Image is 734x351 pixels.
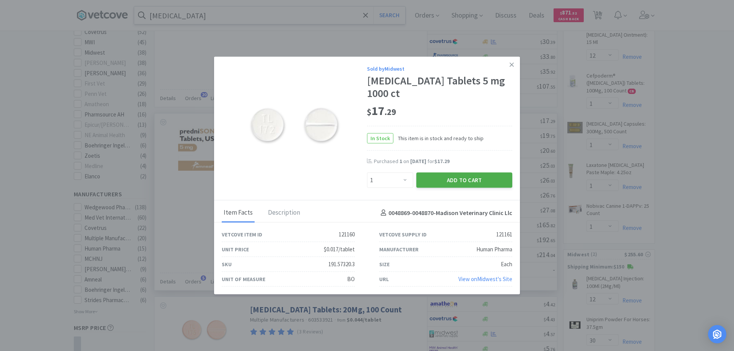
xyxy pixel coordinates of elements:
[458,275,512,283] a: View onMidwest's Site
[367,107,372,117] span: $
[410,157,426,164] span: [DATE]
[496,230,512,239] div: 121161
[266,204,302,223] div: Description
[339,230,355,239] div: 121160
[378,208,512,218] h4: 0048869-0048870 - Madison Veterinary Clinic Llc
[501,260,512,269] div: Each
[379,275,389,283] div: URL
[393,134,484,142] span: This item is in stock and ready to ship
[367,74,512,100] div: [MEDICAL_DATA] Tablets 5 mg 1000 ct
[222,275,265,283] div: Unit of Measure
[222,204,255,223] div: Item Facts
[367,64,512,73] div: Sold by Midwest
[399,157,402,164] span: 1
[379,245,419,254] div: Manufacturer
[379,230,427,239] div: Vetcove Supply ID
[416,173,512,188] button: Add to Cart
[222,260,232,269] div: SKU
[374,157,512,165] div: Purchased on for
[347,275,355,284] div: BO
[385,107,396,117] span: . 29
[324,245,355,254] div: $0.017/tablet
[367,103,396,118] span: 17
[245,76,344,176] img: 1675dd45649e4c01ae1fb541d6608db2_121161.jpg
[708,325,726,343] div: Open Intercom Messenger
[434,157,450,164] span: $17.29
[222,230,262,239] div: Vetcove Item ID
[476,245,512,254] div: Human Pharma
[328,260,355,269] div: 191.57320.3
[222,245,249,254] div: Unit Price
[379,260,390,269] div: Size
[367,133,393,143] span: In Stock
